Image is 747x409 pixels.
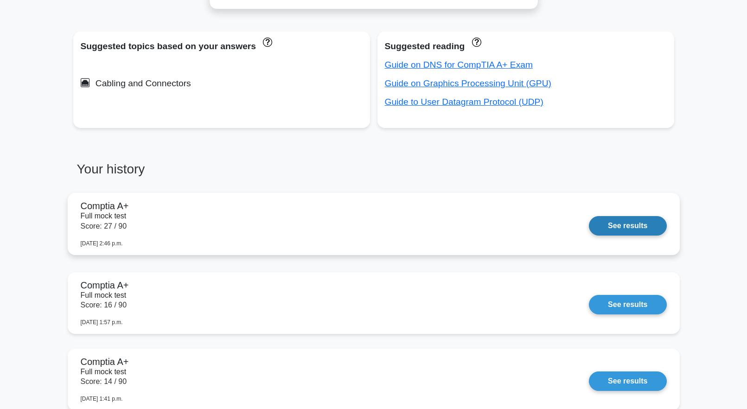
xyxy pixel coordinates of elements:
a: Guide on DNS for CompTIA A+ Exam [385,60,533,70]
div: Suggested reading [385,39,667,54]
a: These concepts have been answered less than 50% correct. The guides disapear when you answer ques... [469,37,481,46]
a: See results [589,295,666,314]
h3: Your history [73,161,368,185]
a: See results [589,216,666,236]
div: Cabling and Connectors [81,76,363,91]
a: Guide on Graphics Processing Unit (GPU) [385,78,551,88]
a: These topics have been answered less than 50% correct. Topics disapear when you answer questions ... [261,37,272,46]
div: Suggested topics based on your answers [81,39,363,54]
a: See results [589,371,666,391]
a: Guide to User Datagram Protocol (UDP) [385,97,543,107]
